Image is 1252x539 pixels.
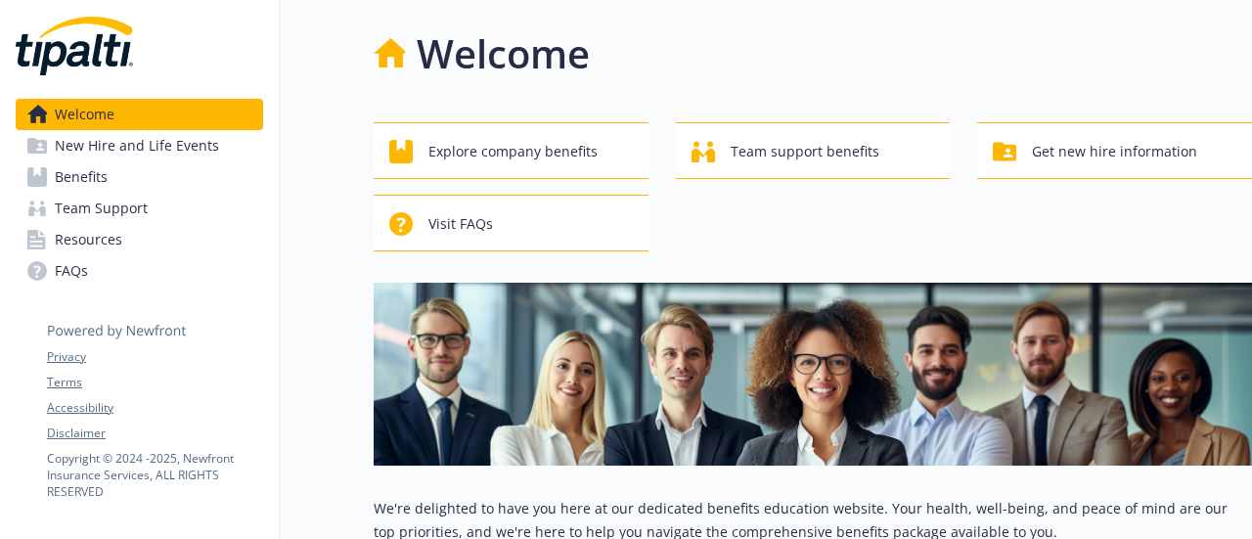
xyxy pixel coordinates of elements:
[977,122,1252,179] button: Get new hire information
[428,205,493,243] span: Visit FAQs
[47,374,262,391] a: Terms
[55,255,88,287] span: FAQs
[374,283,1252,466] img: overview page banner
[55,99,114,130] span: Welcome
[731,133,879,170] span: Team support benefits
[47,399,262,417] a: Accessibility
[417,24,590,83] h1: Welcome
[47,425,262,442] a: Disclaimer
[16,130,263,161] a: New Hire and Life Events
[16,193,263,224] a: Team Support
[47,450,262,500] p: Copyright © 2024 - 2025 , Newfront Insurance Services, ALL RIGHTS RESERVED
[16,161,263,193] a: Benefits
[374,195,648,251] button: Visit FAQs
[47,348,262,366] a: Privacy
[16,255,263,287] a: FAQs
[676,122,951,179] button: Team support benefits
[16,224,263,255] a: Resources
[374,122,648,179] button: Explore company benefits
[55,193,148,224] span: Team Support
[1032,133,1197,170] span: Get new hire information
[16,99,263,130] a: Welcome
[55,130,219,161] span: New Hire and Life Events
[55,161,108,193] span: Benefits
[428,133,598,170] span: Explore company benefits
[55,224,122,255] span: Resources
